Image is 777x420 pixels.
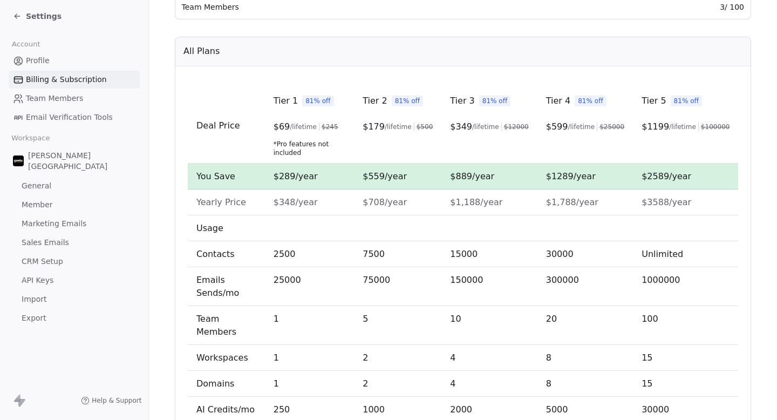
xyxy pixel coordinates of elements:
[363,249,385,259] span: 7500
[642,314,658,324] span: 100
[450,404,472,415] span: 2000
[450,249,478,259] span: 15000
[363,314,368,324] span: 5
[196,223,223,233] span: Usage
[450,171,494,181] span: $889/year
[188,371,265,397] td: Domains
[479,96,510,106] span: 81% off
[546,94,570,107] span: Tier 4
[642,120,669,133] span: $ 1199
[642,171,691,181] span: $2589/year
[384,123,411,131] span: /lifetime
[642,378,652,389] span: 15
[188,241,265,267] td: Contacts
[9,90,140,107] a: Team Members
[363,94,387,107] span: Tier 2
[290,123,317,131] span: /lifetime
[22,256,63,267] span: CRM Setup
[450,94,474,107] span: Tier 3
[273,197,317,207] span: $348/year
[599,123,624,131] span: $ 25000
[642,94,666,107] span: Tier 5
[546,404,568,415] span: 5000
[188,345,265,371] td: Workspaces
[450,378,455,389] span: 4
[450,275,483,285] span: 150000
[546,171,595,181] span: $1289/year
[22,313,46,324] span: Export
[472,123,499,131] span: /lifetime
[273,140,345,157] span: *Pro features not included
[26,93,83,104] span: Team Members
[363,171,407,181] span: $559/year
[546,120,568,133] span: $ 599
[273,314,278,324] span: 1
[273,275,301,285] span: 25000
[26,74,107,85] span: Billing & Subscription
[7,130,54,146] span: Workspace
[363,197,407,207] span: $708/year
[26,112,113,123] span: Email Verification Tools
[450,353,455,363] span: 4
[28,150,135,172] span: [PERSON_NAME][GEOGRAPHIC_DATA]
[321,123,338,131] span: $ 245
[9,196,140,214] a: Member
[188,306,265,345] td: Team Members
[9,109,140,126] a: Email Verification Tools
[196,171,235,181] span: You Save
[503,123,528,131] span: $ 12000
[7,36,45,52] span: Account
[273,378,278,389] span: 1
[575,96,606,106] span: 81% off
[642,197,691,207] span: $3588/year
[363,120,385,133] span: $ 179
[9,309,140,327] a: Export
[642,275,680,285] span: 1000000
[81,396,141,405] a: Help & Support
[9,52,140,70] a: Profile
[273,353,278,363] span: 1
[363,404,385,415] span: 1000
[273,120,290,133] span: $ 69
[26,55,50,66] span: Profile
[273,249,295,259] span: 2500
[22,294,46,305] span: Import
[22,237,69,248] span: Sales Emails
[670,96,702,106] span: 81% off
[22,218,86,229] span: Marketing Emails
[700,123,730,131] span: $ 100000
[273,404,290,415] span: 250
[363,353,368,363] span: 2
[26,11,62,22] span: Settings
[302,96,334,106] span: 81% off
[92,396,141,405] span: Help & Support
[273,171,317,181] span: $289/year
[546,353,551,363] span: 8
[22,180,51,192] span: General
[363,378,368,389] span: 2
[642,249,683,259] span: Unlimited
[22,199,53,211] span: Member
[9,215,140,233] a: Marketing Emails
[546,197,598,207] span: $1,788/year
[13,11,62,22] a: Settings
[546,314,556,324] span: 20
[196,197,246,207] span: Yearly Price
[450,120,472,133] span: $ 349
[546,378,551,389] span: 8
[416,123,433,131] span: $ 500
[183,45,220,58] span: All Plans
[9,234,140,252] a: Sales Emails
[391,96,423,106] span: 81% off
[642,353,652,363] span: 15
[568,123,595,131] span: /lifetime
[642,404,669,415] span: 30000
[546,249,573,259] span: 30000
[9,272,140,289] a: API Keys
[188,267,265,306] td: Emails Sends/mo
[450,314,461,324] span: 10
[9,177,140,195] a: General
[196,120,240,131] span: Deal Price
[363,275,390,285] span: 75000
[273,94,297,107] span: Tier 1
